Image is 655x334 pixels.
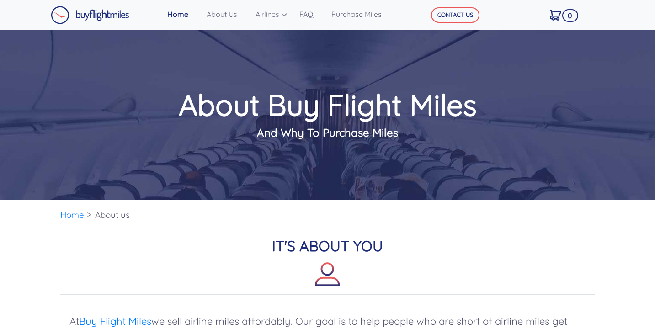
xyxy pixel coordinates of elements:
button: CONTACT US [431,7,479,23]
a: Home [164,5,203,23]
a: Airlines [252,5,296,23]
a: About Us [203,5,252,23]
img: Cart [550,10,561,21]
a: Home [60,209,84,220]
li: About us [91,200,134,230]
a: FAQ [296,5,328,23]
a: Buy Flight Miles [79,315,151,328]
img: about-icon [315,262,340,287]
span: 0 [562,9,579,22]
h2: IT'S ABOUT YOU [60,237,595,295]
a: Buy Flight Miles Logo [51,4,129,27]
a: Purchase Miles [328,5,396,23]
a: 0 [546,5,574,24]
img: Buy Flight Miles Logo [51,6,129,24]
